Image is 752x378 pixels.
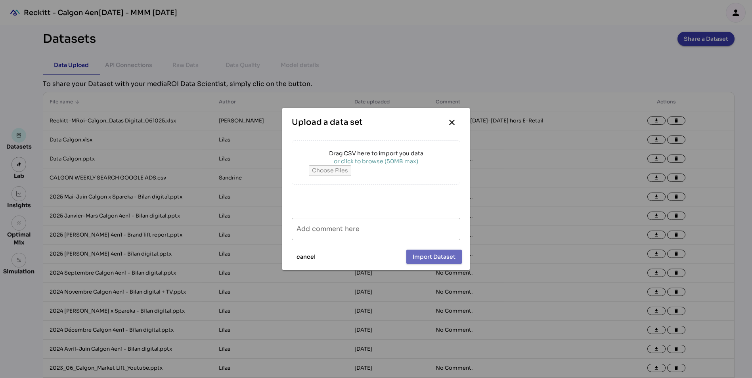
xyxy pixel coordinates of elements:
i: close [447,118,457,127]
div: Upload a data set [292,117,363,128]
div: or click to browse (50MB max) [309,157,444,165]
div: Drag CSV here to import you data [309,149,444,157]
button: cancel [290,250,322,264]
span: Import Dataset [413,252,455,262]
button: Import Dataset [406,250,462,264]
input: Add comment here [297,218,455,240]
span: cancel [297,252,316,262]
